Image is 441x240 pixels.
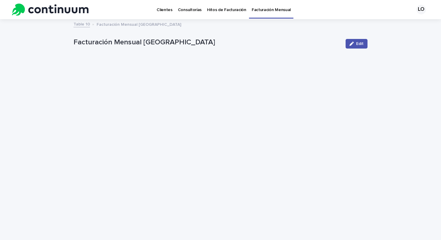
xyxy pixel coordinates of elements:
[12,4,88,16] img: tu8iVZLBSFSnlyF4Um45
[97,21,181,27] p: Facturación Mensual [GEOGRAPHIC_DATA]
[356,42,364,46] span: Edit
[346,39,367,49] button: Edit
[73,20,90,27] a: Table 10
[73,38,341,47] p: Facturación Mensual [GEOGRAPHIC_DATA]
[416,5,426,14] div: LO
